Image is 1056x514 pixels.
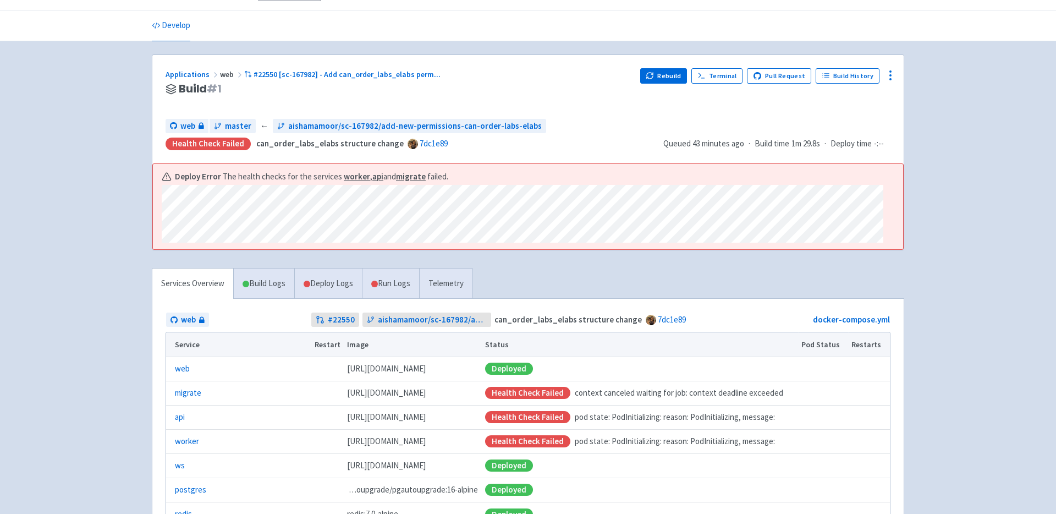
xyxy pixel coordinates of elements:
a: aishamamoor/sc-167982/add-new-permissions-can-order-labs-elabs [273,119,546,134]
a: Build Logs [234,269,294,299]
span: web [180,120,195,133]
a: docker-compose.yml [813,314,890,325]
a: 7dc1e89 [420,138,448,149]
span: pgautoupgrade/pgautoupgrade:16-alpine [347,484,478,496]
div: context canceled waiting for job: context deadline exceeded [485,387,794,400]
th: Service [166,332,311,357]
th: Status [482,332,798,357]
span: # 1 [207,81,222,96]
a: postgres [175,484,206,496]
span: master [225,120,251,133]
b: Deploy Error [175,171,221,183]
a: Run Logs [362,269,419,299]
button: Rebuild [640,68,687,84]
span: -:-- [874,138,884,150]
a: Deploy Logs [294,269,362,299]
a: web [175,363,190,375]
a: aishamamoor/sc-167982/add-new-permissions-can-order-labs-elabs [362,313,492,327]
a: Pull Request [747,68,811,84]
a: Build History [816,68,879,84]
span: aishamamoor/sc-167982/add-new-permissions-can-order-labs-elabs [288,120,542,133]
th: Restarts [848,332,890,357]
time: 43 minutes ago [692,138,744,149]
div: pod state: PodInitializing: reason: PodInitializing, message: [485,411,794,424]
span: [DOMAIN_NAME][URL] [347,387,426,400]
th: Restart [311,332,344,357]
span: Queued [663,138,744,149]
a: api [175,411,185,424]
a: migrate [175,387,201,400]
div: Health check failed [166,138,251,150]
span: #22550 [sc-167982] - Add can_order_labs_elabs perm ... [254,69,441,79]
div: Deployed [485,484,533,496]
span: [DOMAIN_NAME][URL] [347,411,426,424]
a: web [166,313,209,327]
span: [DOMAIN_NAME][URL] [347,435,426,448]
a: #22550 [sc-167982] - Add can_order_labs_elabs perm... [244,69,442,79]
span: web [220,69,244,79]
a: api [372,171,383,182]
strong: # 22550 [328,314,355,326]
a: master [210,119,256,134]
a: worker [175,435,199,448]
span: The health checks for the services , and failed. [223,171,448,183]
a: worker [344,171,370,182]
span: Build time [755,138,789,150]
a: web [166,119,208,134]
span: web [181,314,196,326]
span: 1m 29.8s [791,138,820,150]
span: ← [260,120,268,133]
a: Terminal [691,68,743,84]
a: Services Overview [152,269,233,299]
th: Pod Status [798,332,848,357]
div: · · [663,138,890,150]
a: ws [175,460,185,472]
span: Build [179,83,222,95]
div: Health check failed [485,411,570,423]
span: aishamamoor/sc-167982/add-new-permissions-can-order-labs-elabs [378,314,487,326]
a: migrate [396,171,426,182]
span: Deploy time [831,138,872,150]
a: 7dc1e89 [658,314,686,325]
strong: can_order_labs_elabs structure change [256,138,404,149]
strong: can_order_labs_elabs structure change [494,314,642,325]
th: Image [344,332,482,357]
a: Telemetry [419,269,472,299]
a: Develop [152,10,190,41]
div: Health check failed [485,435,570,447]
div: Deployed [485,363,533,375]
div: pod state: PodInitializing: reason: PodInitializing, message: [485,435,794,448]
a: #22550 [311,313,359,327]
div: Health check failed [485,387,570,399]
span: [DOMAIN_NAME][URL] [347,460,426,472]
span: [DOMAIN_NAME][URL] [347,363,426,375]
a: Applications [166,69,220,79]
div: Deployed [485,460,533,472]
